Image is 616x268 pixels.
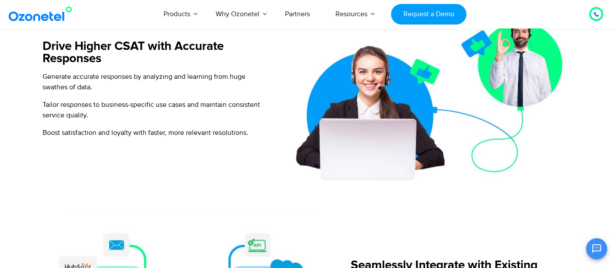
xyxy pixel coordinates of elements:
[43,127,269,138] p: Boost satisfaction and loyalty with faster, more relevant resolutions.
[586,238,607,259] button: Open chat
[43,71,269,92] p: Generate accurate responses by analyzing and learning from huge swathes of data.
[43,40,269,65] h5: Drive Higher CSAT with Accurate Responses
[43,99,269,120] p: Tailor responses to business-specific use cases and maintain consistent service quality.
[391,4,466,25] a: Request a Demo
